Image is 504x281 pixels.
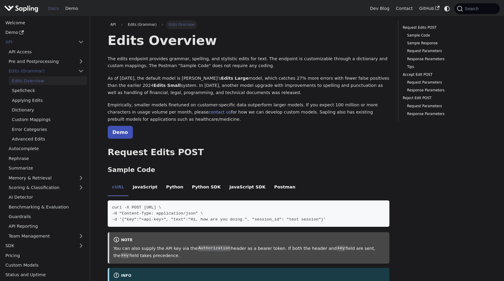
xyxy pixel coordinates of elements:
[407,111,482,117] a: Response Parameters
[5,67,87,75] a: Edits (Grammar)
[2,251,87,260] a: Pricing
[416,4,442,13] a: GitHub
[5,212,87,221] a: Guardrails
[407,103,482,109] a: Request Parameters
[208,110,231,114] a: contact us
[407,80,482,85] a: Request Parameters
[221,76,249,81] strong: Edits Large
[5,193,87,202] a: AI Detector
[403,95,484,101] a: Reject Edit POST
[108,75,390,96] p: As of [DATE], the default model is [PERSON_NAME]'s model, which catches 27% more errors with fewe...
[128,179,162,196] li: JavaScript
[4,4,40,13] a: Sapling.aiSapling.ai
[121,253,129,259] code: key
[407,64,482,70] a: Tips
[108,102,390,123] p: Empirically, smaller models finetuned on customer-specific data outperform larger models. If you ...
[162,179,187,196] li: Python
[125,20,159,29] span: Edits (Grammar)
[108,179,128,196] li: cURL
[2,261,87,270] a: Custom Models
[463,6,482,11] span: Search
[5,173,87,182] a: Memory & Retrieval
[108,55,390,70] p: The edits endpoint provides grammar, spelling, and stylistic edits for text. The endpoint is cust...
[407,56,482,62] a: Response Parameters
[5,144,87,153] a: Autocomplete
[108,126,133,139] a: Demo
[108,20,119,29] a: API
[5,232,87,240] a: Team Management
[9,96,87,105] a: Applying Edits
[112,211,203,216] span: -H "Content-Type: application/json" \
[9,106,87,114] a: Dictionary
[5,164,87,173] a: Summarize
[112,205,161,210] span: curl -X POST [URL] \
[9,76,87,85] a: Edits Overview
[187,179,225,196] li: Python SDK
[2,18,87,27] a: Welcome
[9,115,87,124] a: Custom Mappings
[5,222,87,231] a: API Reporting
[225,179,270,196] li: JavaScript SDK
[108,32,390,49] h1: Edits Overview
[75,38,87,46] button: Collapse sidebar category 'API'
[9,135,87,143] a: Advanced Edits
[108,166,390,174] h3: Sample Code
[5,203,87,211] a: Benchmarking & Evaluation
[113,245,385,259] p: You can also supply the API key via the header as a bearer token. If both the header and field ar...
[403,72,484,78] a: Accept Edit POST
[337,245,345,251] code: key
[407,33,482,38] a: Sample Code
[2,271,87,279] a: Status and Uptime
[393,4,416,13] a: Contact
[454,3,499,14] button: Search (Command+K)
[2,38,75,46] a: API
[270,179,300,196] li: Postman
[110,22,116,27] span: API
[5,57,87,66] a: Pre and Postprocessing
[108,147,390,158] h2: Request Edits POST
[4,4,38,13] img: Sapling.ai
[197,245,231,251] code: Authorization
[2,28,87,37] a: Demo
[113,237,385,244] div: note
[5,47,87,56] a: API Access
[407,87,482,93] a: Response Parameters
[5,183,87,192] a: Scoring & Classification
[367,4,392,13] a: Dev Blog
[443,4,451,13] button: Switch between dark and light mode (currently system mode)
[75,241,87,250] button: Expand sidebar category 'SDK'
[407,48,482,54] a: Request Parameters
[62,4,81,13] a: Demo
[45,4,62,13] a: Docs
[108,20,390,29] nav: Breadcrumbs
[2,241,75,250] a: SDK
[5,154,87,163] a: Rephrase
[407,40,482,46] a: Sample Response
[112,217,326,222] span: -d '{"key":"<api-key>", "text":"Hi, how are you doing.", "session_id": "test session"}'
[9,125,87,134] a: Error Categories
[166,20,197,29] span: Edits Overview
[113,272,385,280] div: info
[9,86,87,95] a: Spellcheck
[154,83,181,88] strong: Edits Small
[403,25,484,31] a: Request Edits POST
